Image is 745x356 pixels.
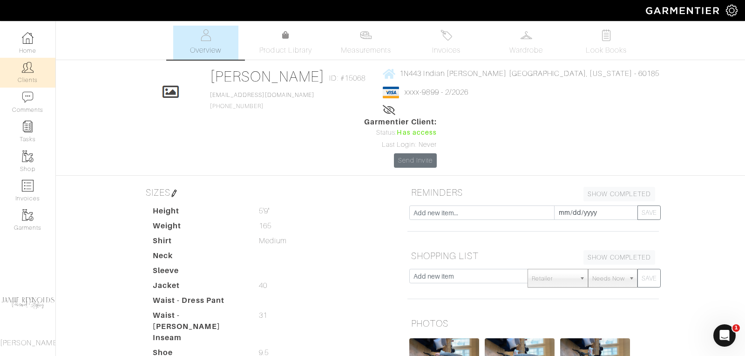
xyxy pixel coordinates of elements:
[210,92,314,98] a: [EMAIL_ADDRESS][DOMAIN_NAME]
[400,69,659,78] span: 1N443 Indian [PERSON_NAME] [GEOGRAPHIC_DATA], [US_STATE] - 60185
[253,30,318,56] a: Product Library
[210,68,325,85] a: [PERSON_NAME]
[509,45,543,56] span: Wardrobe
[592,269,625,288] span: Needs Now
[394,153,437,168] a: Send Invite
[146,295,252,310] dt: Waist - Dress Pant
[200,29,211,41] img: basicinfo-40fd8af6dae0f16599ec9e87c0ef1c0a1fdea2edbe929e3d69a839185d80c458.svg
[146,310,252,332] dt: Waist - [PERSON_NAME]
[364,128,437,138] div: Status:
[210,92,314,110] span: [PHONE_NUMBER]
[409,269,528,283] input: Add new item
[170,190,178,197] img: pen-cf24a1663064a2ec1b9c1bd2387e9de7a2fa800b781884d57f21acf72779bad2.png
[407,314,659,333] h5: PHOTOS
[713,324,736,347] iframe: Intercom live chat
[173,26,238,60] a: Overview
[574,26,639,60] a: Look Books
[22,209,34,221] img: garments-icon-b7da505a4dc4fd61783c78ac3ca0ef83fa9d6f193b1c9dc38574b1d14d53ca28.png
[22,62,34,73] img: clients-icon-6bae9207a08558b7cb47a8932f037763ab4055f8c8b6bfacd5dc20c3e0201464.png
[146,280,252,295] dt: Jacket
[521,29,532,41] img: wardrobe-487a4870c1b7c33e795ec22d11cfc2ed9d08956e64fb3008fe2437562e282088.svg
[22,180,34,192] img: orders-icon-0abe47150d42831381b5fb84f609e132dff9fe21cb692f30cb5eec754e2cba89.png
[22,32,34,44] img: dashboard-icon-dbcd8f5a0b271acd01030246c82b418ddd0df26cd7fceb0bd07c9910d44c42f6.png
[146,332,252,347] dt: Inseam
[397,128,437,138] span: Has access
[146,250,252,265] dt: Neck
[383,87,399,98] img: visa-934b35602734be37eb7d5d7e5dbcd2044c359bf20a24dc3361ca3fa54326a8a7.png
[637,205,661,220] button: SAVE
[360,29,372,41] img: measurements-466bbee1fd09ba9460f595b01e5d73f9e2bff037440d3c8f018324cb6cdf7a4a.svg
[432,45,461,56] span: Invoices
[259,235,287,246] span: Medium
[726,5,738,16] img: gear-icon-white-bd11855cb880d31180b6d7d6211b90ccbf57a29d726f0c71d8c61bd08dd39cc2.png
[583,187,655,201] a: SHOW COMPLETED
[732,324,740,332] span: 1
[146,205,252,220] dt: Height
[22,151,34,162] img: garments-icon-b7da505a4dc4fd61783c78ac3ca0ef83fa9d6f193b1c9dc38574b1d14d53ca28.png
[532,269,576,288] span: Retailer
[22,121,34,132] img: reminder-icon-8004d30b9f0a5d33ae49ab947aed9ed385cf756f9e5892f1edd6e32f2345188e.png
[407,183,659,202] h5: REMINDERS
[146,220,252,235] dt: Weight
[142,183,393,202] h5: SIZES
[333,26,399,60] a: Measurements
[190,45,221,56] span: Overview
[341,45,392,56] span: Measurements
[364,116,437,128] span: Garmentier Client:
[146,265,252,280] dt: Sleeve
[146,235,252,250] dt: Shirt
[641,2,726,19] img: garmentier-logo-header-white-b43fb05a5012e4ada735d5af1a66efaba907eab6374d6393d1fbf88cb4ef424d.png
[259,310,267,321] span: 31
[413,26,479,60] a: Invoices
[259,205,270,217] span: 5'9"
[259,220,271,232] span: 165
[364,140,437,150] div: Last Login: Never
[407,246,659,265] h5: SHOPPING LIST
[583,250,655,265] a: SHOW COMPLETED
[329,73,366,84] span: ID: #15068
[586,45,627,56] span: Look Books
[259,45,312,56] span: Product Library
[494,26,559,60] a: Wardrobe
[259,280,267,291] span: 40
[405,88,468,96] a: xxxx-9899 - 2/2026
[440,29,452,41] img: orders-27d20c2124de7fd6de4e0e44c1d41de31381a507db9b33961299e4e07d508b8c.svg
[637,269,661,288] button: SAVE
[383,68,659,79] a: 1N443 Indian [PERSON_NAME] [GEOGRAPHIC_DATA], [US_STATE] - 60185
[22,91,34,103] img: comment-icon-a0a6a9ef722e966f86d9cbdc48e553b5cf19dbc54f86b18d962a5391bc8f6eb6.png
[601,29,612,41] img: todo-9ac3debb85659649dc8f770b8b6100bb5dab4b48dedcbae339e5042a72dfd3cc.svg
[409,205,555,220] input: Add new item...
